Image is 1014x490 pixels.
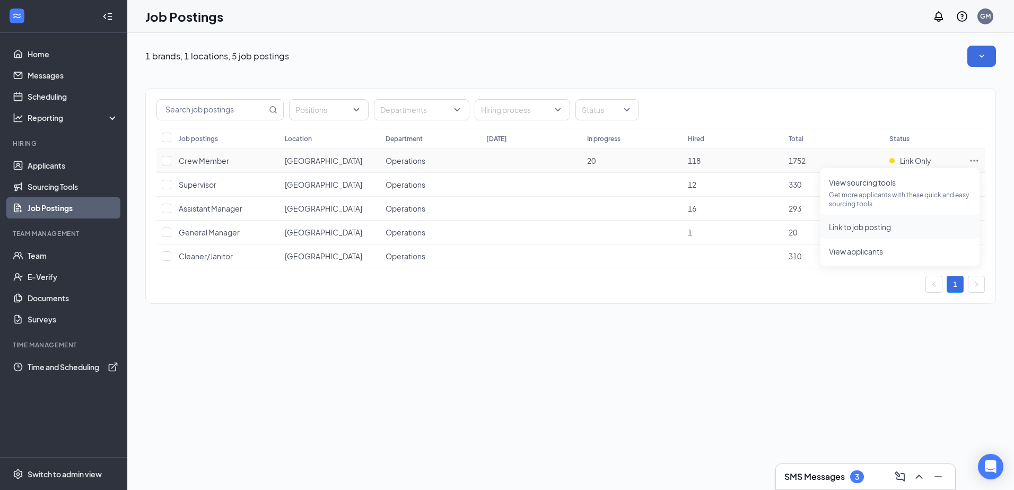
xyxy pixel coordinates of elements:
[28,65,118,86] a: Messages
[829,178,896,187] span: View sourcing tools
[891,468,908,485] button: ComposeMessage
[980,12,991,21] div: GM
[28,86,118,107] a: Scheduling
[28,469,102,479] div: Switch to admin view
[102,11,113,22] svg: Collapse
[386,227,425,237] span: Operations
[789,251,801,261] span: 310
[967,46,996,67] button: SmallChevronDown
[279,173,380,197] td: Greenville Grande
[13,139,116,148] div: Hiring
[930,468,947,485] button: Minimize
[285,134,312,143] div: Location
[956,10,968,23] svg: QuestionInfo
[279,149,380,173] td: Greenville Grande
[28,112,119,123] div: Reporting
[28,287,118,309] a: Documents
[157,100,267,120] input: Search job postings
[582,128,683,149] th: In progress
[13,340,116,349] div: TIME MANAGEMENT
[380,149,481,173] td: Operations
[12,11,22,21] svg: WorkstreamLogo
[279,197,380,221] td: Greenville Grande
[179,180,216,189] span: Supervisor
[145,50,289,62] p: 1 brands, 1 locations, 5 job postings
[279,221,380,244] td: Greenville Grande
[978,454,1003,479] div: Open Intercom Messenger
[179,251,233,261] span: Cleaner/Janitor
[179,156,229,165] span: Crew Member
[285,204,362,213] span: [GEOGRAPHIC_DATA]
[28,176,118,197] a: Sourcing Tools
[829,222,891,232] span: Link to job posting
[380,221,481,244] td: Operations
[931,281,937,287] span: left
[973,281,980,287] span: right
[925,276,942,293] button: left
[913,470,925,483] svg: ChevronUp
[386,251,425,261] span: Operations
[285,156,362,165] span: [GEOGRAPHIC_DATA]
[285,227,362,237] span: [GEOGRAPHIC_DATA]
[386,204,425,213] span: Operations
[279,244,380,268] td: Greenville Grande
[688,180,696,189] span: 12
[28,43,118,65] a: Home
[179,134,218,143] div: Job postings
[969,155,980,166] svg: Ellipses
[587,156,596,165] span: 20
[179,227,240,237] span: General Manager
[28,309,118,330] a: Surveys
[28,155,118,176] a: Applicants
[179,204,242,213] span: Assistant Manager
[28,266,118,287] a: E-Verify
[911,468,928,485] button: ChevronUp
[688,156,701,165] span: 118
[884,128,964,149] th: Status
[13,469,23,479] svg: Settings
[386,156,425,165] span: Operations
[947,276,964,293] li: 1
[28,356,118,378] a: Time and SchedulingExternalLink
[932,10,945,23] svg: Notifications
[481,128,582,149] th: [DATE]
[968,276,985,293] button: right
[145,7,223,25] h1: Job Postings
[683,128,783,149] th: Hired
[285,251,362,261] span: [GEOGRAPHIC_DATA]
[789,156,806,165] span: 1752
[783,128,884,149] th: Total
[688,227,692,237] span: 1
[829,247,883,256] span: View applicants
[900,155,931,166] span: Link Only
[386,134,423,143] div: Department
[789,204,801,213] span: 293
[380,197,481,221] td: Operations
[932,470,945,483] svg: Minimize
[784,471,845,483] h3: SMS Messages
[976,51,987,62] svg: SmallChevronDown
[829,190,971,208] p: Get more applicants with these quick and easy sourcing tools.
[386,180,425,189] span: Operations
[13,229,116,238] div: Team Management
[380,244,481,268] td: Operations
[789,180,801,189] span: 330
[947,276,963,292] a: 1
[269,106,277,114] svg: MagnifyingGlass
[894,470,906,483] svg: ComposeMessage
[855,472,859,482] div: 3
[380,173,481,197] td: Operations
[285,180,362,189] span: [GEOGRAPHIC_DATA]
[13,112,23,123] svg: Analysis
[28,197,118,218] a: Job Postings
[28,245,118,266] a: Team
[925,276,942,293] li: Previous Page
[789,227,797,237] span: 20
[688,204,696,213] span: 16
[968,276,985,293] li: Next Page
